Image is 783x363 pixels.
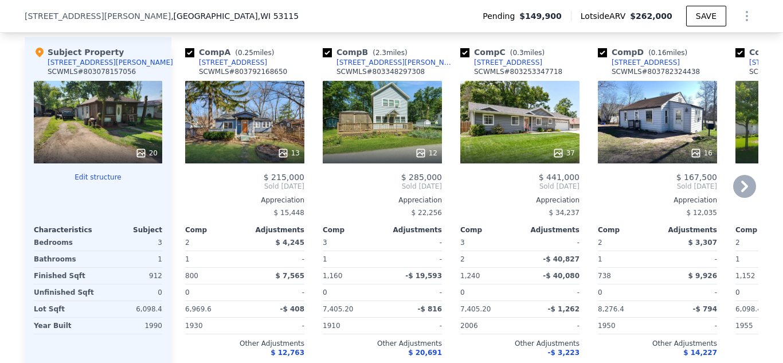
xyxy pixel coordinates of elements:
span: $ 215,000 [264,173,304,182]
span: Sold [DATE] [185,182,304,191]
div: 912 [100,268,162,284]
span: 1,152 [735,272,755,280]
span: 7,405.20 [460,305,491,313]
span: -$ 40,080 [543,272,580,280]
div: SCWMLS # 803253347718 [474,67,562,76]
span: -$ 816 [417,305,442,313]
div: Subject Property [34,46,124,58]
div: Adjustments [520,225,580,235]
div: Appreciation [185,196,304,205]
span: 3 [460,239,465,247]
div: Comp D [598,46,692,58]
span: ( miles) [506,49,549,57]
span: $149,900 [519,10,562,22]
div: Adjustments [245,225,304,235]
span: 0 [735,288,740,296]
div: - [247,284,304,300]
span: [STREET_ADDRESS][PERSON_NAME] [25,10,171,22]
span: Sold [DATE] [460,182,580,191]
span: $ 12,035 [687,209,717,217]
span: $ 9,926 [688,272,717,280]
div: - [247,251,304,267]
span: 0.3 [512,49,523,57]
span: 0 [323,288,327,296]
div: 3 [100,235,162,251]
span: , WI 53115 [258,11,299,21]
div: Comp [598,225,657,235]
div: SCWMLS # 803348297308 [336,67,425,76]
div: SCWMLS # 803792168650 [199,67,287,76]
span: ( miles) [230,49,279,57]
span: Pending [483,10,519,22]
div: Appreciation [323,196,442,205]
span: $ 12,763 [271,349,304,357]
div: 2006 [460,318,518,334]
div: 6,098.4 [100,301,162,317]
div: Appreciation [598,196,717,205]
div: [STREET_ADDRESS] [199,58,267,67]
div: 37 [553,147,575,159]
span: 2 [735,239,740,247]
span: 3 [323,239,327,247]
div: 1910 [323,318,380,334]
span: -$ 19,593 [405,272,442,280]
span: 6,098.40 [735,305,766,313]
span: 738 [598,272,611,280]
div: 1990 [100,318,162,334]
span: $ 7,565 [276,272,304,280]
a: [STREET_ADDRESS][PERSON_NAME] [323,58,456,67]
div: 12 [415,147,437,159]
span: $ 3,307 [688,239,717,247]
div: Year Built [34,318,96,334]
span: -$ 1,262 [548,305,580,313]
span: Lotside ARV [581,10,630,22]
span: $ 22,256 [412,209,442,217]
div: Appreciation [460,196,580,205]
div: - [385,318,442,334]
div: 0 [100,284,162,300]
div: Unfinished Sqft [34,284,96,300]
span: Sold [DATE] [598,182,717,191]
div: Finished Sqft [34,268,96,284]
span: 0.25 [238,49,253,57]
button: SAVE [686,6,726,26]
div: - [522,235,580,251]
div: - [385,235,442,251]
div: Subject [98,225,162,235]
div: - [385,284,442,300]
span: -$ 3,223 [548,349,580,357]
div: 13 [277,147,300,159]
button: Edit structure [34,173,162,182]
div: 1930 [185,318,242,334]
div: [STREET_ADDRESS][PERSON_NAME] [336,58,456,67]
span: 7,405.20 [323,305,353,313]
div: Comp B [323,46,412,58]
a: [STREET_ADDRESS] [460,58,542,67]
span: 1,240 [460,272,480,280]
div: Comp C [460,46,549,58]
div: SCWMLS # 803078157056 [48,67,136,76]
span: $ 15,448 [274,209,304,217]
span: 2 [185,239,190,247]
span: $ 441,000 [539,173,580,182]
span: ( miles) [644,49,692,57]
div: Other Adjustments [460,339,580,348]
div: 2 [460,251,518,267]
span: 2 [598,239,602,247]
div: Other Adjustments [323,339,442,348]
div: Comp [185,225,245,235]
div: Bathrooms [34,251,96,267]
div: Other Adjustments [598,339,717,348]
div: Lot Sqft [34,301,96,317]
span: -$ 408 [280,305,304,313]
span: $ 285,000 [401,173,442,182]
span: $ 167,500 [676,173,717,182]
div: Comp [323,225,382,235]
div: Adjustments [657,225,717,235]
span: 800 [185,272,198,280]
span: 8,276.4 [598,305,624,313]
a: [STREET_ADDRESS] [598,58,680,67]
span: $ 20,691 [408,349,442,357]
div: [STREET_ADDRESS] [612,58,680,67]
div: Characteristics [34,225,98,235]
